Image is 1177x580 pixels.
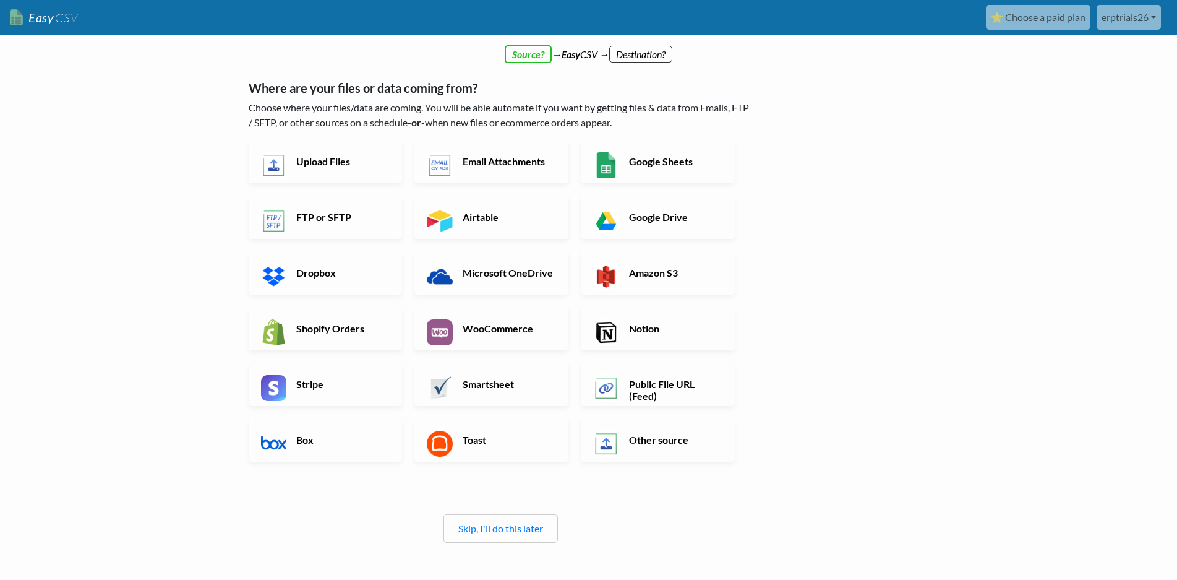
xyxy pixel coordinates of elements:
a: Stripe [249,363,403,406]
h6: FTP or SFTP [293,211,390,223]
h6: WooCommerce [460,322,557,334]
a: Smartsheet [414,363,568,406]
a: ⭐ Choose a paid plan [986,5,1090,30]
img: Dropbox App & API [261,264,287,290]
a: erptrials26 [1097,5,1161,30]
a: Box [249,418,403,462]
img: WooCommerce App & API [427,319,453,345]
h6: Google Drive [626,211,723,223]
img: Toast App & API [427,431,453,457]
span: CSV [54,10,78,25]
p: Choose where your files/data are coming. You will be able automate if you want by getting files &... [249,100,753,130]
img: Other Source App & API [593,431,619,457]
a: Public File URL (Feed) [581,363,735,406]
h6: Google Sheets [626,155,723,167]
a: Google Sheets [581,140,735,183]
a: Skip, I'll do this later [458,522,543,534]
h5: Where are your files or data coming from? [249,80,753,95]
h6: Amazon S3 [626,267,723,279]
img: Public File URL App & API [593,375,619,401]
img: Smartsheet App & API [427,375,453,401]
b: -or- [408,116,425,128]
a: Shopify Orders [249,307,403,350]
h6: Box [293,434,390,446]
a: FTP or SFTP [249,196,403,239]
a: Email Attachments [414,140,568,183]
img: Airtable App & API [427,208,453,234]
h6: Public File URL (Feed) [626,378,723,402]
h6: Upload Files [293,155,390,167]
img: Stripe App & API [261,375,287,401]
a: Google Drive [581,196,735,239]
h6: Smartsheet [460,378,557,390]
h6: Other source [626,434,723,446]
h6: Dropbox [293,267,390,279]
a: Microsoft OneDrive [414,251,568,295]
img: Microsoft OneDrive App & API [427,264,453,290]
img: Shopify App & API [261,319,287,345]
a: EasyCSV [10,5,78,30]
a: Notion [581,307,735,350]
a: Amazon S3 [581,251,735,295]
a: WooCommerce [414,307,568,350]
img: Google Drive App & API [593,208,619,234]
img: Amazon S3 App & API [593,264,619,290]
h6: Email Attachments [460,155,557,167]
h6: Airtable [460,211,557,223]
h6: Toast [460,434,557,446]
a: Toast [414,418,568,462]
a: Upload Files [249,140,403,183]
img: Upload Files App & API [261,152,287,178]
a: Other source [581,418,735,462]
img: Google Sheets App & API [593,152,619,178]
img: Notion App & API [593,319,619,345]
img: Box App & API [261,431,287,457]
a: Airtable [414,196,568,239]
div: → CSV → [236,35,941,62]
h6: Shopify Orders [293,322,390,334]
img: FTP or SFTP App & API [261,208,287,234]
a: Dropbox [249,251,403,295]
h6: Microsoft OneDrive [460,267,557,279]
h6: Stripe [293,378,390,390]
img: Email New CSV or XLSX File App & API [427,152,453,178]
h6: Notion [626,322,723,334]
